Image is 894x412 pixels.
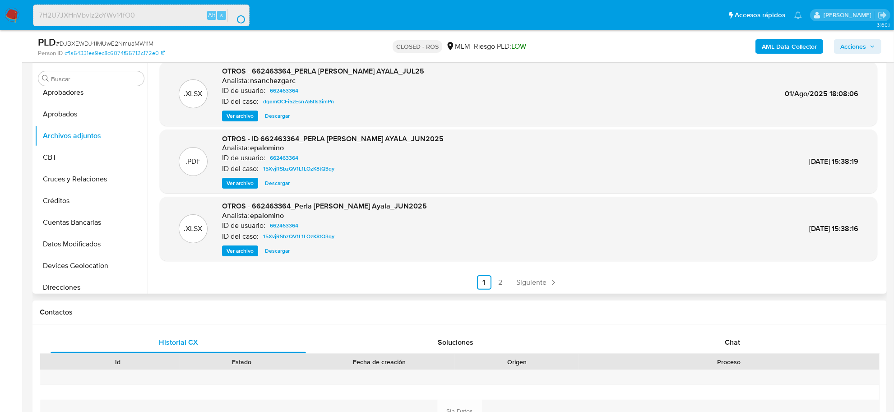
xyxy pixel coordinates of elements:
[222,134,444,144] span: OTROS - ID 662463364_PERLA [PERSON_NAME] AYALA_JUN2025
[265,179,290,188] span: Descargar
[735,10,785,20] span: Accesos rápidos
[33,9,249,21] input: Buscar usuario o caso...
[762,39,817,54] b: AML Data Collector
[222,221,265,230] p: ID de usuario:
[222,76,249,85] p: Analista:
[222,245,258,256] button: Ver archivo
[227,111,254,120] span: Ver archivo
[310,357,449,366] div: Fecha de creación
[222,97,259,106] p: ID del caso:
[263,231,334,242] span: 15XvjRSbzQV1L1LOzK8tQ3qy
[474,42,526,51] span: Riesgo PLD:
[227,9,246,22] button: search-icon
[222,164,259,173] p: ID del caso:
[42,75,49,82] button: Buscar
[250,76,296,85] h6: nsanchezgarc
[263,96,334,107] span: dqemOCFi5zEsn7a6fIs3imPn
[35,125,148,147] button: Archivos adjuntos
[785,88,858,99] span: 01/Ago/2025 18:08:06
[260,245,294,256] button: Descargar
[794,11,802,19] a: Notificaciones
[250,144,284,153] h6: epalomino
[266,153,302,163] a: 662463364
[159,337,198,347] span: Historial CX
[35,147,148,168] button: CBT
[585,357,873,366] div: Proceso
[270,220,298,231] span: 662463364
[208,11,215,19] span: Alt
[35,255,148,277] button: Devices Geolocation
[393,40,442,53] p: CLOSED - ROS
[725,337,740,347] span: Chat
[493,275,508,290] a: Ir a la página 2
[270,85,298,96] span: 662463364
[840,39,866,54] span: Acciones
[186,157,201,167] p: .PDF
[513,275,561,290] a: Siguiente
[477,275,491,290] a: Ir a la página 1
[222,111,258,121] button: Ver archivo
[222,178,258,189] button: Ver archivo
[220,11,223,19] span: s
[461,357,572,366] div: Origen
[186,357,297,366] div: Estado
[222,86,265,95] p: ID de usuario:
[265,246,290,255] span: Descargar
[227,179,254,188] span: Ver archivo
[222,232,259,241] p: ID del caso:
[511,41,526,51] span: LOW
[259,163,338,174] a: 15XvjRSbzQV1L1LOzK8tQ3qy
[222,211,249,220] p: Analista:
[35,233,148,255] button: Datos Modificados
[878,10,887,20] a: Salir
[446,42,470,51] div: MLM
[38,49,63,57] b: Person ID
[260,111,294,121] button: Descargar
[265,111,290,120] span: Descargar
[250,211,284,220] h6: epalomino
[263,163,334,174] span: 15XvjRSbzQV1L1LOzK8tQ3qy
[222,144,249,153] p: Analista:
[259,231,338,242] a: 15XvjRSbzQV1L1LOzK8tQ3qy
[56,39,153,48] span: # DJBXEWDJ4IMUwE2NmuaMW11M
[35,168,148,190] button: Cruces y Relaciones
[35,82,148,103] button: Aprobadores
[438,337,473,347] span: Soluciones
[824,11,875,19] p: cesar.gonzalez@mercadolibre.com.mx
[755,39,823,54] button: AML Data Collector
[222,66,424,76] span: OTROS - 662463364_PERLA [PERSON_NAME] AYALA_JUL25
[65,49,165,57] a: cf1a54331ea9ec8c6074f55712c172e0
[184,89,203,99] p: .XLSX
[35,190,148,212] button: Créditos
[38,35,56,49] b: PLD
[222,201,427,211] span: OTROS - 662463364_Perla [PERSON_NAME] Ayala_JUN2025
[40,308,880,317] h1: Contactos
[809,223,858,234] span: [DATE] 15:38:16
[62,357,173,366] div: Id
[809,156,858,167] span: [DATE] 15:38:19
[260,178,294,189] button: Descargar
[35,212,148,233] button: Cuentas Bancarias
[259,96,338,107] a: dqemOCFi5zEsn7a6fIs3imPn
[877,21,889,28] span: 3.160.1
[222,153,265,162] p: ID de usuario:
[160,275,877,290] nav: Paginación
[270,153,298,163] span: 662463364
[227,246,254,255] span: Ver archivo
[834,39,881,54] button: Acciones
[51,75,140,83] input: Buscar
[517,279,547,286] span: Siguiente
[266,220,302,231] a: 662463364
[35,103,148,125] button: Aprobados
[184,224,203,234] p: .XLSX
[266,85,302,96] a: 662463364
[35,277,148,298] button: Direcciones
